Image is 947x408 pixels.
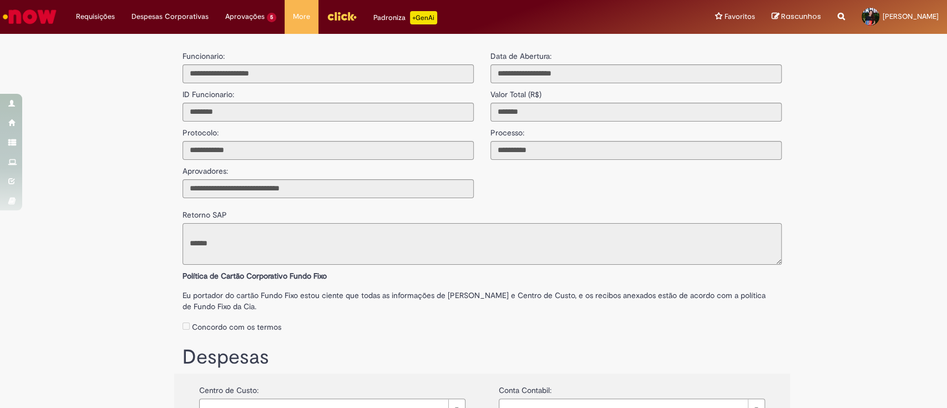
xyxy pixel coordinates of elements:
[327,8,357,24] img: click_logo_yellow_360x200.png
[183,51,225,62] label: Funcionario:
[267,13,276,22] span: 5
[76,11,115,22] span: Requisições
[772,12,821,22] a: Rascunhos
[225,11,265,22] span: Aprovações
[183,122,219,138] label: Protocolo:
[183,160,228,177] label: Aprovadores:
[490,51,551,62] label: Data de Abertura:
[183,83,234,100] label: ID Funcionario:
[490,83,541,100] label: Valor Total (R$)
[499,379,551,396] label: Conta Contabil:
[192,321,281,333] label: Concordo com os termos
[883,12,939,21] span: [PERSON_NAME]
[183,271,327,281] b: Política de Cartão Corporativo Fundo Fixo
[725,11,755,22] span: Favoritos
[781,11,821,22] span: Rascunhos
[1,6,58,28] img: ServiceNow
[131,11,209,22] span: Despesas Corporativas
[490,122,524,138] label: Processo:
[293,11,310,22] span: More
[373,11,437,24] div: Padroniza
[183,346,782,369] h1: Despesas
[410,11,437,24] p: +GenAi
[183,284,782,312] label: Eu portador do cartão Fundo Fixo estou ciente que todas as informações de [PERSON_NAME] e Centro ...
[183,204,227,220] label: Retorno SAP
[199,379,259,396] label: Centro de Custo:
